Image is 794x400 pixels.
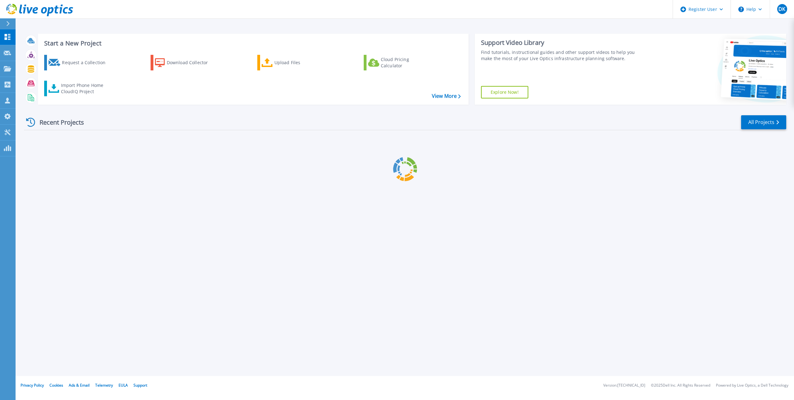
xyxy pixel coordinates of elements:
a: All Projects [741,115,786,129]
a: View More [432,93,461,99]
div: Recent Projects [24,115,92,130]
a: Telemetry [95,383,113,388]
h3: Start a New Project [44,40,460,47]
a: Request a Collection [44,55,114,70]
a: Privacy Policy [21,383,44,388]
div: Find tutorials, instructional guides and other support videos to help you make the most of your L... [481,49,642,62]
a: Cookies [49,383,63,388]
a: Explore Now! [481,86,528,98]
li: Powered by Live Optics, a Dell Technology [716,383,788,388]
a: EULA [119,383,128,388]
div: Request a Collection [62,56,112,69]
div: Support Video Library [481,39,642,47]
div: Upload Files [274,56,324,69]
li: © 2025 Dell Inc. All Rights Reserved [651,383,710,388]
span: DK [778,7,785,12]
li: Version: [TECHNICAL_ID] [603,383,645,388]
div: Download Collector [167,56,217,69]
a: Support [133,383,147,388]
a: Ads & Email [69,383,90,388]
div: Import Phone Home CloudIQ Project [61,82,110,95]
a: Upload Files [257,55,327,70]
a: Cloud Pricing Calculator [364,55,433,70]
div: Cloud Pricing Calculator [381,56,431,69]
a: Download Collector [151,55,220,70]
